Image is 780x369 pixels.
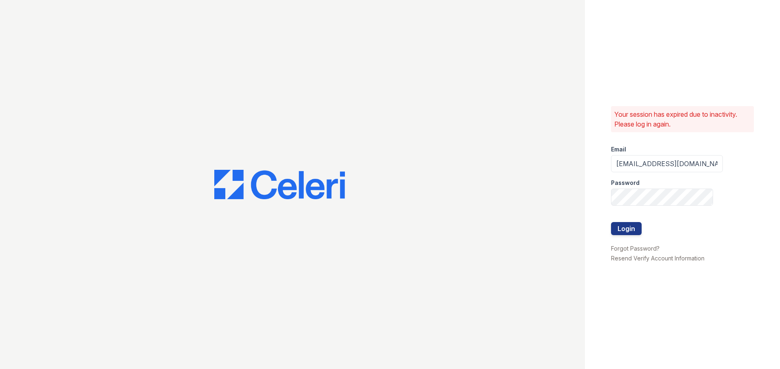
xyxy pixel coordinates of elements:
[611,179,640,187] label: Password
[614,109,751,129] p: Your session has expired due to inactivity. Please log in again.
[214,170,345,199] img: CE_Logo_Blue-a8612792a0a2168367f1c8372b55b34899dd931a85d93a1a3d3e32e68fde9ad4.png
[611,222,642,235] button: Login
[611,255,704,262] a: Resend Verify Account Information
[611,145,626,153] label: Email
[611,245,660,252] a: Forgot Password?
